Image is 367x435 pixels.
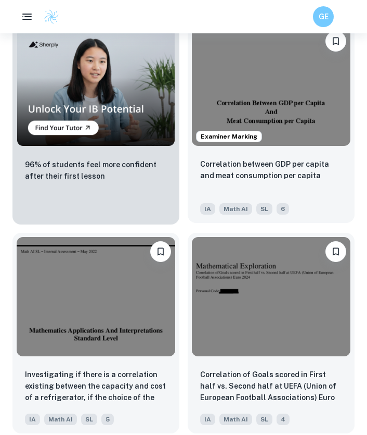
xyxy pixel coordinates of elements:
[12,233,179,433] a: BookmarkInvestigating if there is a correlation existing between the capacity and cost of a refri...
[318,11,330,22] h6: GE
[12,24,179,225] a: Thumbnail96% of students feel more confident after their first lesson
[277,414,290,425] span: 4
[200,369,342,404] p: Correlation of Goals scored in First half vs. Second half at UEFA (Union of European Football Ass...
[277,203,289,215] span: 6
[219,414,252,425] span: Math AI
[44,414,77,425] span: Math AI
[256,414,272,425] span: SL
[150,241,171,262] button: Bookmark
[219,203,252,215] span: Math AI
[196,132,261,141] span: Examiner Marking
[325,241,346,262] button: Bookmark
[101,414,114,425] span: 5
[192,27,350,146] img: Math AI IA example thumbnail: Correlation between GDP per capita and m
[37,9,59,24] a: Clastify logo
[17,237,175,356] img: Math AI IA example thumbnail: Investigating if there is a correlation
[325,31,346,52] button: Bookmark
[313,6,334,27] button: GE
[25,414,40,425] span: IA
[17,28,175,146] img: Thumbnail
[81,414,97,425] span: SL
[200,414,215,425] span: IA
[188,24,355,225] a: Examiner MarkingBookmarkCorrelation between GDP per capita and meat consumption per capitaIAMath ...
[188,233,355,433] a: BookmarkCorrelation of Goals scored in First half vs. Second half at UEFA (Union of European Foot...
[25,369,167,404] p: Investigating if there is a correlation existing between the capacity and cost of a refrigerator,...
[44,9,59,24] img: Clastify logo
[192,237,350,356] img: Math AI IA example thumbnail: Correlation of Goals scored in First hal
[200,203,215,215] span: IA
[200,158,342,181] p: Correlation between GDP per capita and meat consumption per capita
[256,203,272,215] span: SL
[25,159,167,182] p: 96% of students feel more confident after their first lesson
